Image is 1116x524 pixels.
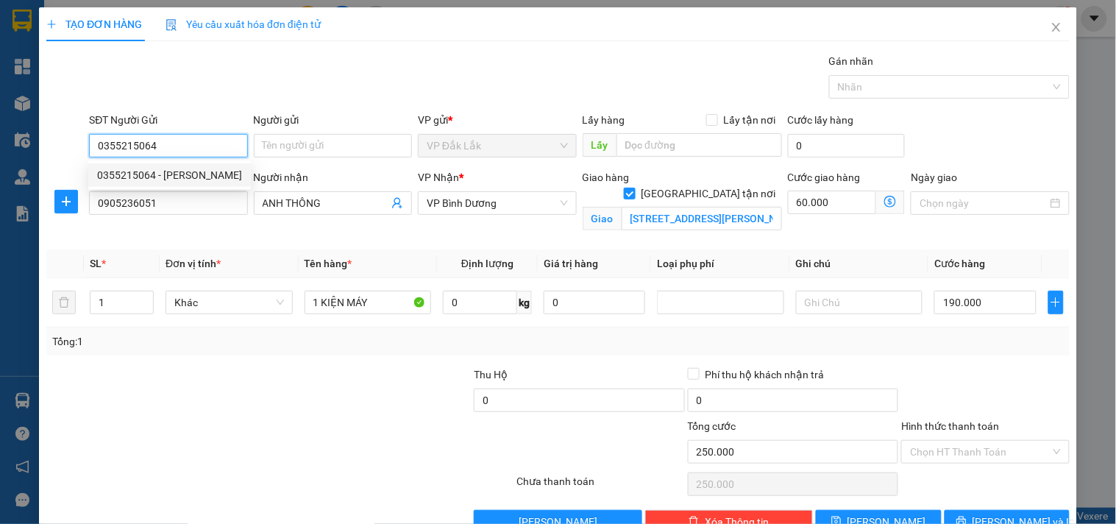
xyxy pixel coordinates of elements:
input: 0 [544,291,645,314]
button: Close [1036,7,1077,49]
div: 0355215064 - ANH QUANG [88,163,251,187]
div: 0392953133 [126,83,244,104]
button: delete [52,291,76,314]
div: Tổng: 1 [52,333,432,350]
span: Yêu cầu xuất hóa đơn điện tử [166,18,321,30]
button: plus [54,190,78,213]
button: plus [1048,291,1064,314]
span: Cước hàng [934,258,985,269]
span: Gửi: [13,14,35,29]
span: SL [90,258,102,269]
div: 0366874301 [13,65,115,86]
span: plus [55,196,77,208]
th: Loại phụ phí [651,249,790,278]
span: Lấy tận nơi [718,112,782,128]
span: kg [517,291,532,314]
div: Người gửi [254,112,412,128]
span: VP Đắk Lắk [427,135,567,157]
span: Nhận: [126,14,161,29]
span: user-add [391,197,403,209]
span: Giao hàng [583,171,630,183]
span: Tổng cước [688,420,736,432]
input: VD: Bàn, Ghế [305,291,432,314]
div: SĐT Người Gửi [89,112,247,128]
span: Khác [174,291,284,314]
div: VP Đắk Lắk [13,13,115,48]
input: Ghi Chú [796,291,923,314]
div: VP [PERSON_NAME] [126,13,244,48]
input: Giao tận nơi [622,207,782,230]
label: Cước giao hàng [788,171,861,183]
div: VP gửi [418,112,576,128]
span: Đơn vị tính [166,258,221,269]
span: Lấy hàng [583,114,625,126]
label: Gán nhãn [829,55,874,67]
span: VP Nhận [418,171,459,183]
img: icon [166,19,177,31]
input: Cước lấy hàng [788,134,906,157]
span: close [1051,21,1062,33]
span: Lấy [583,133,616,157]
span: HUB BÌNH THẠNH [126,104,200,181]
span: Tên hàng [305,258,352,269]
span: VP Bình Dương [427,192,567,214]
span: Giao [583,207,622,230]
label: Hình thức thanh toán [901,420,999,432]
input: Cước giao hàng [788,191,877,214]
span: Định lượng [461,258,513,269]
span: [GEOGRAPHIC_DATA] tận nơi [636,185,782,202]
div: Chưa thanh toán [515,473,686,499]
span: plus [1049,297,1063,308]
label: Cước lấy hàng [788,114,854,126]
div: 0355215064 - [PERSON_NAME] [97,167,242,183]
span: Phí thu hộ khách nhận trả [700,367,831,383]
label: Ngày giao [911,171,957,183]
span: Thu Hộ [474,369,508,380]
th: Ghi chú [790,249,929,278]
input: Dọc đường [616,133,782,157]
div: ANH PHI [13,48,115,65]
span: dollar-circle [884,196,896,208]
input: Ngày giao [920,195,1047,211]
span: plus [46,19,57,29]
span: TẠO ĐƠN HÀNG [46,18,142,30]
div: CHỊ [PERSON_NAME] [126,48,244,83]
div: Người nhận [254,169,412,185]
span: Giá trị hàng [544,258,598,269]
